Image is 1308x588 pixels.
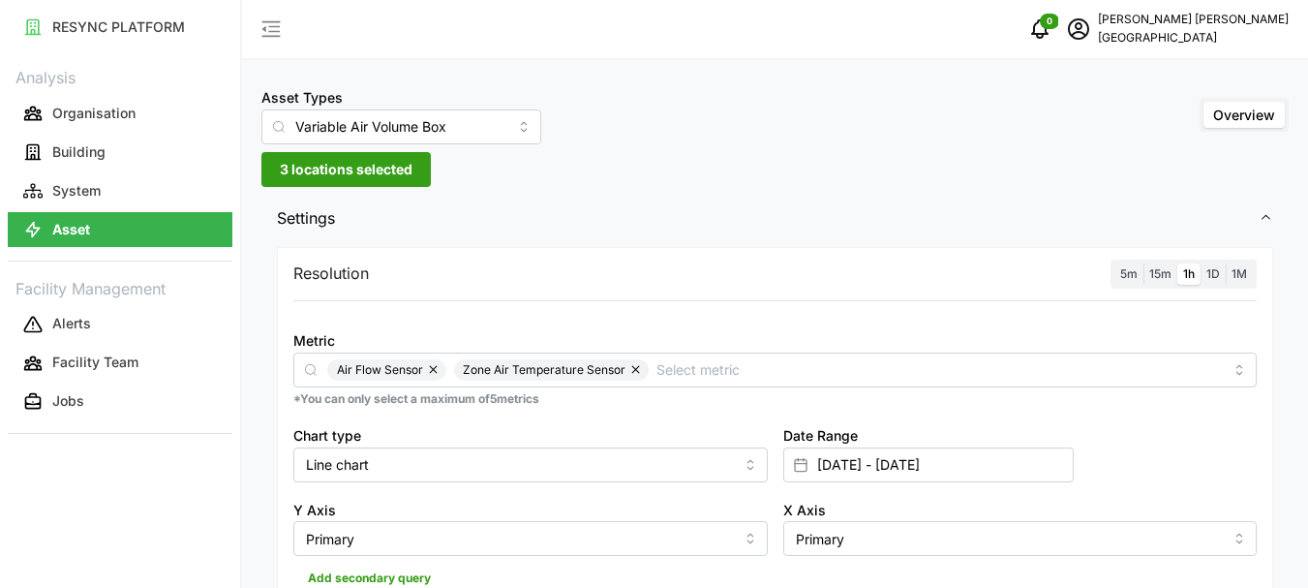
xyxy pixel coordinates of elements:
[261,195,1289,242] button: Settings
[293,262,369,286] p: Resolution
[8,346,232,381] button: Facility Team
[1020,10,1059,48] button: notifications
[8,305,232,344] a: Alerts
[8,212,232,247] button: Asset
[293,448,768,482] input: Select chart type
[52,181,101,201] p: System
[1047,15,1052,28] span: 0
[783,521,1258,556] input: Select X axis
[280,153,412,186] span: 3 locations selected
[52,314,91,333] p: Alerts
[52,391,84,411] p: Jobs
[1098,29,1289,47] p: [GEOGRAPHIC_DATA]
[8,307,232,342] button: Alerts
[656,358,1223,380] input: Select metric
[8,383,232,421] a: Jobs
[52,142,106,162] p: Building
[337,359,423,381] span: Air Flow Sensor
[8,10,232,45] button: RESYNC PLATFORM
[52,353,138,372] p: Facility Team
[293,500,336,521] label: Y Axis
[277,195,1259,242] span: Settings
[293,391,1257,408] p: *You can only select a maximum of 5 metrics
[8,173,232,208] button: System
[52,220,90,239] p: Asset
[1120,266,1138,281] span: 5m
[1183,266,1195,281] span: 1h
[1232,266,1247,281] span: 1M
[261,152,431,187] button: 3 locations selected
[783,448,1074,482] input: Select date range
[783,425,858,447] label: Date Range
[1098,11,1289,29] p: [PERSON_NAME] [PERSON_NAME]
[52,17,185,37] p: RESYNC PLATFORM
[8,8,232,46] a: RESYNC PLATFORM
[261,87,343,108] label: Asset Types
[1213,107,1275,123] span: Overview
[1206,266,1220,281] span: 1D
[1059,10,1098,48] button: schedule
[8,135,232,170] button: Building
[8,94,232,133] a: Organisation
[8,344,232,383] a: Facility Team
[293,425,361,447] label: Chart type
[8,62,232,90] p: Analysis
[8,96,232,131] button: Organisation
[293,521,768,556] input: Select Y axis
[8,210,232,249] a: Asset
[783,500,826,521] label: X Axis
[8,133,232,171] a: Building
[8,273,232,301] p: Facility Management
[463,359,625,381] span: Zone Air Temperature Sensor
[1149,266,1171,281] span: 15m
[52,104,136,123] p: Organisation
[8,171,232,210] a: System
[293,330,335,352] label: Metric
[8,385,232,419] button: Jobs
